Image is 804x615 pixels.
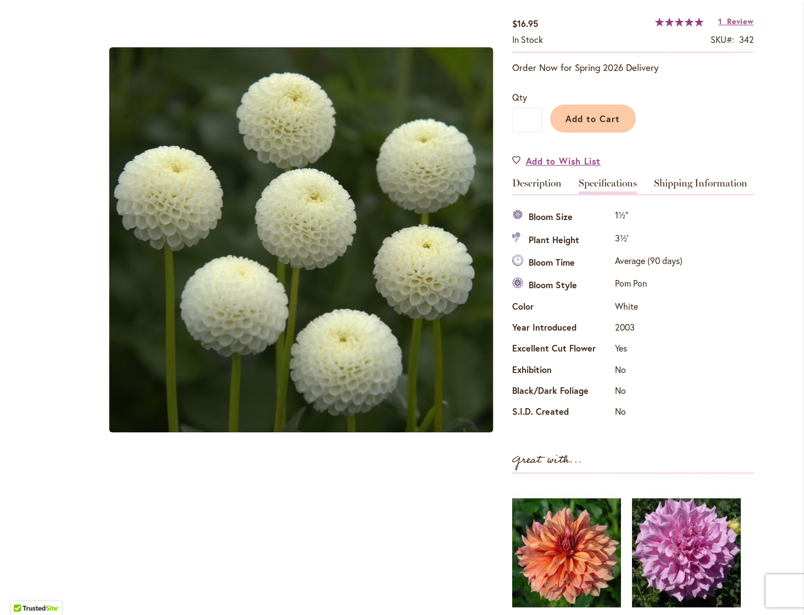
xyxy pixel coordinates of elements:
[512,91,527,103] span: Qty
[727,16,753,26] span: Review
[612,206,685,229] td: 1½"
[512,451,583,469] strong: Great with...
[512,18,538,29] span: $16.95
[512,34,543,45] span: In stock
[718,16,753,26] a: 1 Review
[526,155,601,167] span: Add to Wish List
[512,206,612,229] th: Bloom Size
[512,274,612,297] th: Bloom Style
[101,6,501,475] div: TINY TREASURE
[512,252,612,274] th: Bloom Time
[655,18,703,26] div: 100%
[612,297,685,318] td: White
[612,252,685,274] td: Average (90 days)
[101,6,552,475] div: Product Images
[512,34,543,46] div: Availability
[612,319,685,339] td: 2003
[512,339,612,360] th: Excellent Cut Flower
[612,229,685,251] td: 3½'
[612,403,685,424] td: No
[718,16,722,26] span: 1
[739,34,754,46] div: 342
[579,178,637,194] a: Specifications
[512,178,754,424] div: Detailed Product Info
[512,360,612,381] th: Exhibition
[612,360,685,381] td: No
[512,297,612,318] th: Color
[612,274,685,297] td: Pom Pon
[612,382,685,403] td: No
[512,155,601,167] a: Add to Wish List
[109,47,493,432] img: TINY TREASURE
[512,403,612,424] th: S.I.D. Created
[512,229,612,251] th: Plant Height
[550,105,636,133] button: Add to Cart
[512,178,562,194] a: Description
[612,339,685,360] td: Yes
[512,382,612,403] th: Black/Dark Foliage
[512,61,754,74] p: Order Now for Spring 2026 Delivery
[512,319,612,339] th: Year Introduced
[565,113,620,124] span: Add to Cart
[654,178,747,194] a: Shipping Information
[711,34,734,45] strong: SKU
[8,576,39,607] iframe: Launch Accessibility Center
